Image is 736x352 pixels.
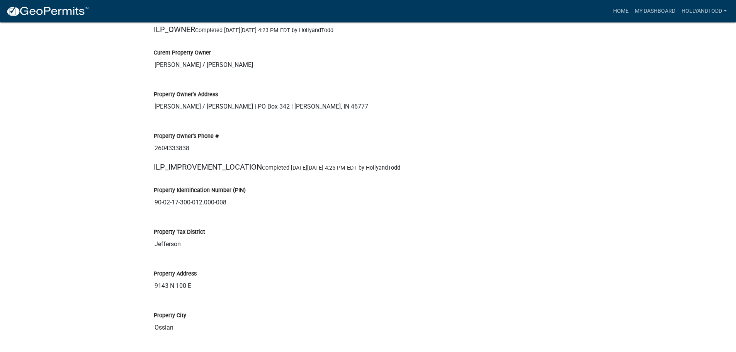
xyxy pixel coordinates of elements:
a: My Dashboard [632,4,678,19]
label: Property Tax District [154,230,205,235]
a: Home [610,4,632,19]
label: Curent Property Owner [154,50,211,56]
label: Property Identification Number (PIN) [154,188,246,193]
a: HollyandTodd [678,4,730,19]
label: Property Owner's Address [154,92,218,97]
h5: ILP_OWNER [154,25,583,34]
label: Property City [154,313,186,318]
label: Property Owner's Phone # [154,134,219,139]
span: Completed [DATE][DATE] 4:25 PM EDT by HollyandTodd [262,165,400,171]
span: Completed [DATE][DATE] 4:23 PM EDT by HollyandTodd [195,27,333,34]
label: Property Address [154,271,197,277]
h5: ILP_IMPROVEMENT_LOCATION [154,162,583,172]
